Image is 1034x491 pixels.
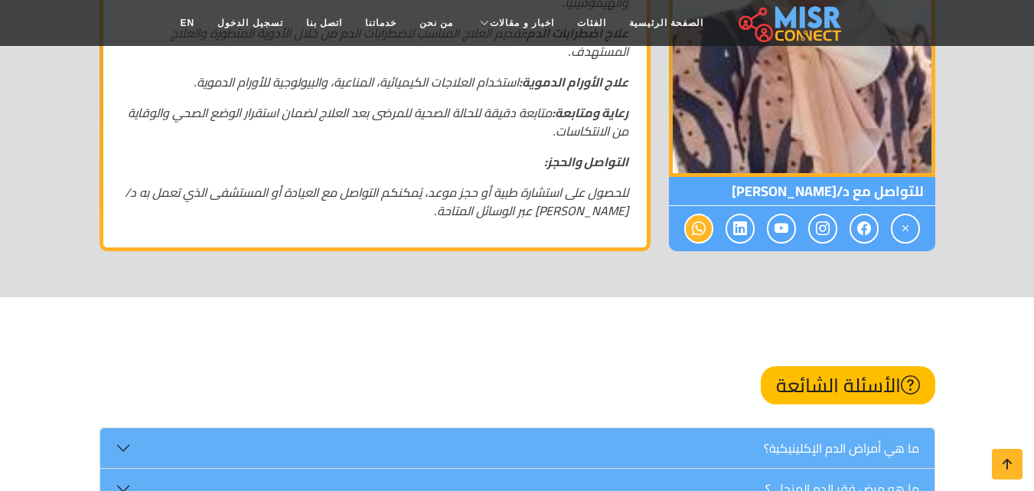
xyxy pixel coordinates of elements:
[169,8,207,38] a: EN
[128,101,628,142] em: متابعة دقيقة للحالة الصحية للمرضى بعد العلاج لضمان استقرار الوضع الصحي والوقاية من الانتكاسات.
[490,16,554,30] span: اخبار و مقالات
[618,8,715,38] a: الصفحة الرئيسية
[194,70,628,93] em: استخدام العلاجات الكيميائية، المناعية، والبيولوجية للأورام الدموية.
[669,177,935,206] span: للتواصل مع د/[PERSON_NAME]
[206,8,294,38] a: تسجيل الدخول
[739,4,841,42] img: main.misr_connect
[100,428,935,468] button: ما هي أمراض الدم الإكلينيكية؟
[552,101,628,124] strong: رعاية ومتابعة:
[761,366,935,404] h2: الأسئلة الشائعة
[544,150,628,173] strong: التواصل والحجز:
[408,8,465,38] a: من نحن
[125,181,628,222] em: للحصول على استشارة طبية أو حجز موعد، يُمكنكم التواصل مع العيادة أو المستشفى الذي تعمل به د/ [PERS...
[519,70,628,93] strong: علاج الأورام الدموية:
[295,8,354,38] a: اتصل بنا
[465,8,566,38] a: اخبار و مقالات
[566,8,618,38] a: الفئات
[354,8,408,38] a: خدماتنا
